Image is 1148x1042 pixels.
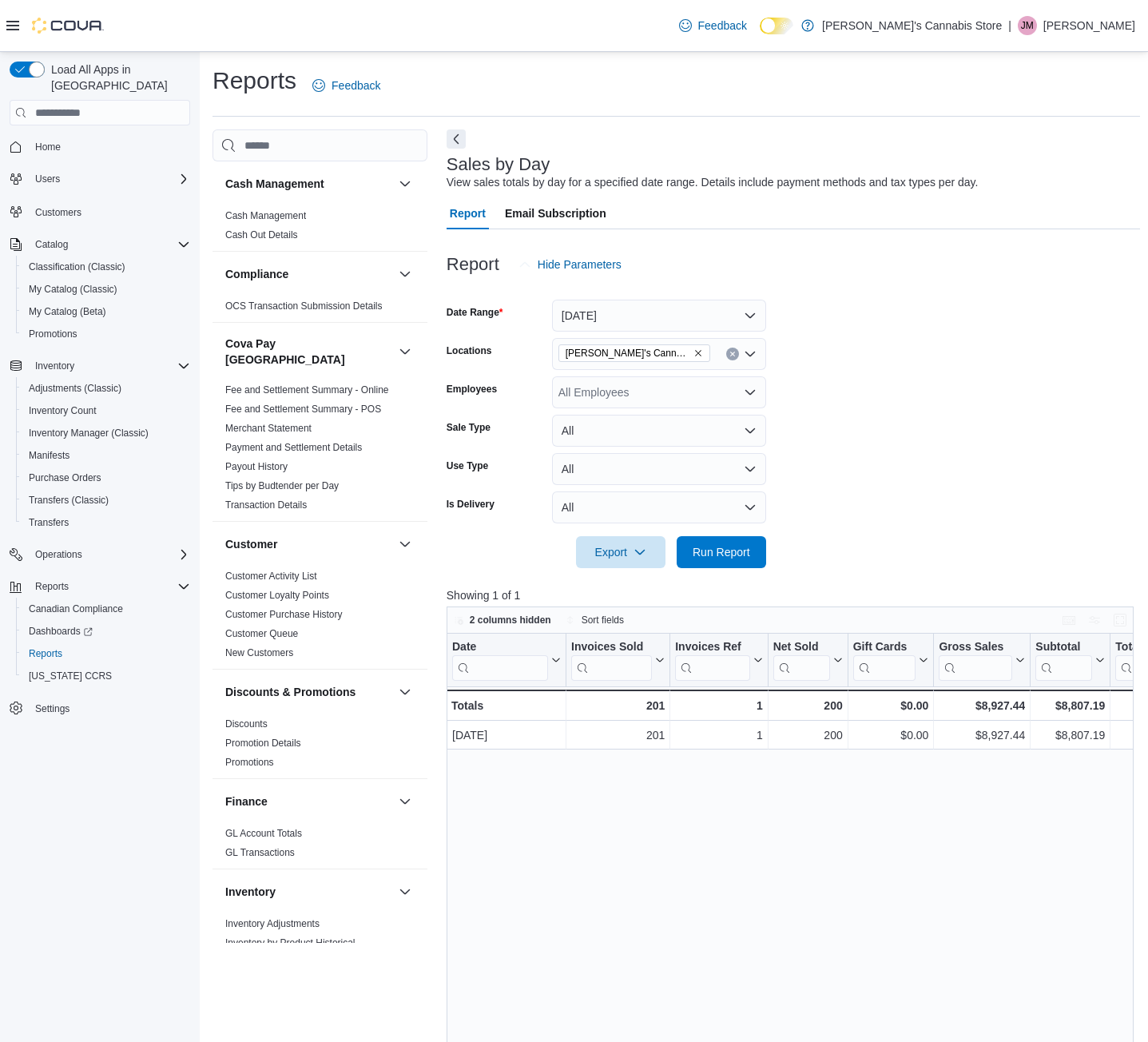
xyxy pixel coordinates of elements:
span: Inventory [29,356,190,376]
button: Customer [225,536,392,552]
a: Manifests [22,446,76,465]
div: 201 [571,726,665,745]
span: Promotions [225,756,274,769]
span: My Catalog (Classic) [22,280,190,299]
p: [PERSON_NAME]'s Cannabis Store [822,16,1002,35]
h3: Customer [225,536,277,552]
span: Adjustments (Classic) [29,382,121,395]
a: Tips by Budtender per Day [225,480,339,491]
span: Promotion Details [225,737,301,750]
span: Cash Out Details [225,229,298,241]
span: Inventory Manager (Classic) [29,427,149,439]
h3: Cash Management [225,176,324,192]
button: Reports [29,577,75,596]
input: Dark Mode [760,18,793,34]
a: My Catalog (Classic) [22,280,124,299]
div: Gift Cards [852,640,916,655]
span: Customers [35,206,81,219]
div: Subtotal [1035,640,1092,655]
span: Classification (Classic) [22,257,190,276]
a: Inventory Count [22,401,103,420]
button: Discounts & Promotions [225,684,392,700]
span: Canadian Compliance [22,599,190,618]
button: Canadian Compliance [16,598,197,620]
button: Finance [225,793,392,809]
div: Cova Pay [GEOGRAPHIC_DATA] [213,380,427,521]
a: New Customers [225,647,293,658]
a: Customer Queue [225,628,298,639]
button: Finance [395,792,415,811]
span: OCS Transaction Submission Details [225,300,383,312]
a: Customer Activity List [225,571,317,582]
h3: Sales by Day [447,155,550,174]
button: Remove Baggy's Cannabis Store from selection in this group [693,348,703,358]
a: Fee and Settlement Summary - POS [225,404,381,415]
div: Gross Sales [939,640,1012,655]
div: James McKenna [1018,16,1037,35]
button: Manifests [16,444,197,467]
a: My Catalog (Beta) [22,302,113,321]
button: Gift Cards [852,640,928,681]
label: Use Type [447,459,488,472]
button: Gross Sales [939,640,1025,681]
a: Merchant Statement [225,423,312,434]
button: Customers [3,200,197,223]
button: Purchase Orders [16,467,197,489]
button: Catalog [3,233,197,256]
span: Transfers [29,516,69,529]
span: JM [1021,16,1034,35]
a: Payment and Settlement Details [225,442,362,453]
a: Customer Loyalty Points [225,590,329,601]
span: Purchase Orders [29,471,101,484]
div: Subtotal [1035,640,1092,681]
button: Net Sold [773,640,842,681]
button: All [552,415,766,447]
span: Catalog [35,238,68,251]
a: Transfers (Classic) [22,491,115,510]
span: Tips by Budtender per Day [225,479,339,492]
button: Inventory Count [16,400,197,422]
div: Net Sold [773,640,829,681]
div: Discounts & Promotions [213,714,427,778]
button: Operations [3,543,197,566]
a: Settings [29,699,76,718]
a: Feedback [306,70,387,101]
span: Dashboards [29,625,93,638]
button: All [552,491,766,523]
button: Enter fullscreen [1110,610,1130,630]
div: 1 [675,726,762,745]
span: Operations [35,548,82,561]
span: Transfers (Classic) [29,494,109,507]
span: Inventory [35,360,74,372]
button: Subtotal [1035,640,1105,681]
button: Next [447,129,466,149]
button: [US_STATE] CCRS [16,665,197,687]
span: Hide Parameters [538,257,622,272]
span: Washington CCRS [22,666,190,686]
button: 2 columns hidden [447,610,558,630]
span: Users [29,169,190,189]
span: Inventory Adjustments [225,917,320,930]
button: Invoices Ref [675,640,762,681]
span: Transaction Details [225,499,307,511]
a: Transfers [22,513,75,532]
span: Inventory by Product Historical [225,937,356,949]
span: Feedback [698,18,747,34]
label: Sale Type [447,421,491,434]
a: Purchase Orders [22,468,108,487]
button: Compliance [395,264,415,284]
button: Run Report [677,536,766,568]
span: Inventory Manager (Classic) [22,424,190,443]
h3: Report [447,255,499,274]
button: Export [576,536,665,568]
span: Discounts [225,718,268,730]
span: [PERSON_NAME]'s Cannabis Store [566,345,690,361]
button: Catalog [29,235,74,254]
a: Customer Purchase History [225,609,343,620]
a: Promotions [22,324,84,344]
span: Report [450,197,486,229]
button: Open list of options [744,386,757,399]
button: Date [452,640,561,681]
a: Adjustments (Classic) [22,379,128,398]
button: Classification (Classic) [16,256,197,278]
